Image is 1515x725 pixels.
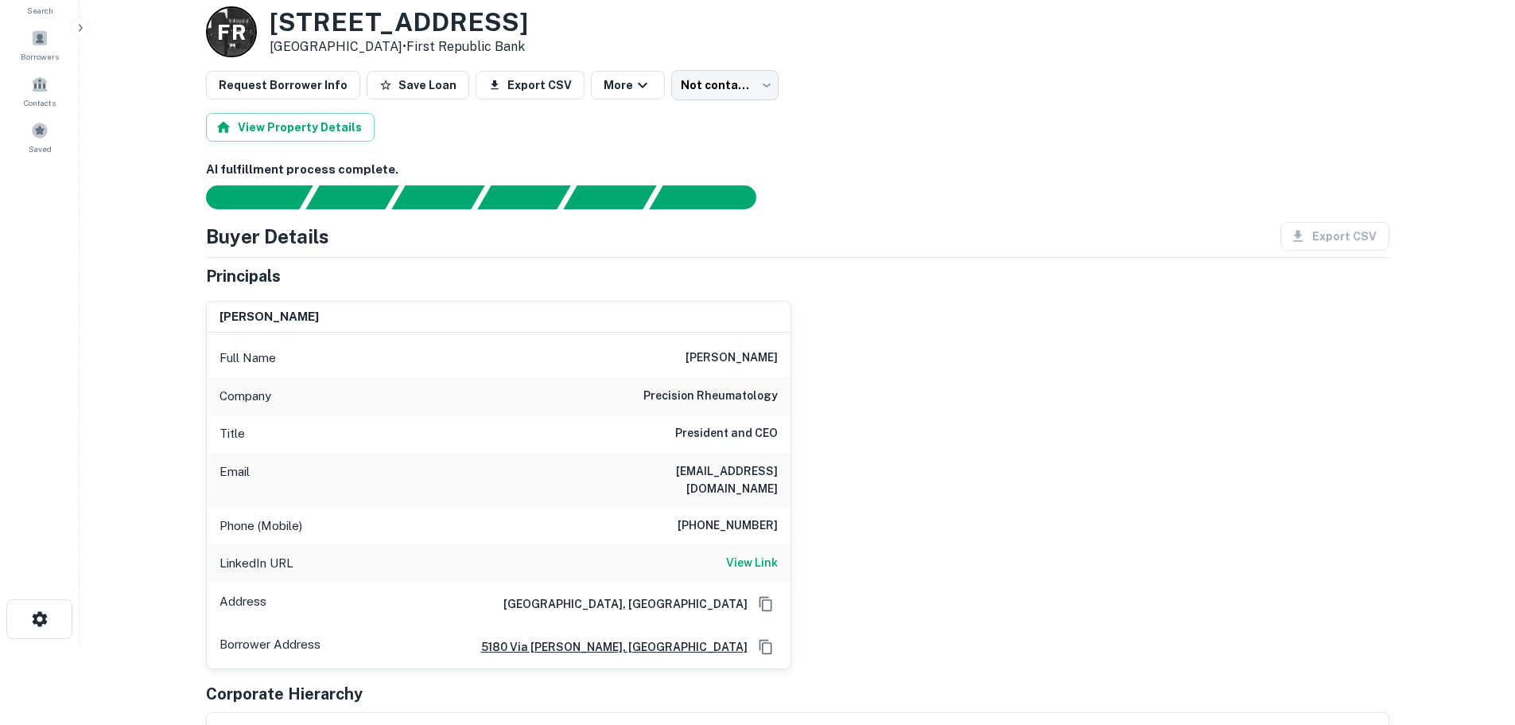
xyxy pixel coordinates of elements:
a: F R [206,6,257,57]
p: Email [219,462,250,497]
h5: Corporate Hierarchy [206,682,363,706]
a: View Link [726,554,778,573]
p: [GEOGRAPHIC_DATA] • [270,37,528,57]
h6: [EMAIL_ADDRESS][DOMAIN_NAME] [587,462,778,497]
button: Export CSV [476,71,585,99]
a: First Republic Bank [406,39,525,54]
p: Borrower Address [219,635,320,659]
span: Search [27,4,53,17]
a: Contacts [5,69,75,112]
h6: [GEOGRAPHIC_DATA], [GEOGRAPHIC_DATA] [491,595,748,613]
div: Principals found, AI now looking for contact information... [477,185,570,209]
button: View Property Details [206,113,375,142]
p: Address [219,592,266,616]
h6: [PERSON_NAME] [219,308,319,326]
iframe: Chat Widget [1435,598,1515,674]
h6: [PHONE_NUMBER] [678,516,778,536]
h3: [STREET_ADDRESS] [270,7,528,37]
p: Company [219,387,271,406]
h6: [PERSON_NAME] [686,349,778,368]
button: Copy Address [754,592,778,616]
p: F R [217,17,245,48]
p: Title [219,424,245,443]
span: Borrowers [21,50,59,63]
h4: Buyer Details [206,222,329,251]
button: Copy Address [754,635,778,659]
h5: Principals [206,264,281,288]
p: Phone (Mobile) [219,516,302,536]
button: More [591,71,665,99]
div: Your request is received and processing... [305,185,398,209]
p: Full Name [219,349,276,368]
div: Documents found, AI parsing details... [391,185,484,209]
div: Not contacted [671,70,779,100]
p: LinkedIn URL [219,554,293,573]
div: Principals found, still searching for contact information. This may take time... [563,185,656,209]
button: Save Loan [367,71,469,99]
a: Saved [5,115,75,158]
a: 5180 via [PERSON_NAME], [GEOGRAPHIC_DATA] [468,638,748,656]
span: Contacts [24,96,56,109]
h6: View Link [726,554,778,571]
button: Request Borrower Info [206,71,360,99]
span: Saved [29,142,52,155]
h6: precision rheumatology [643,387,778,406]
div: Sending borrower request to AI... [187,185,306,209]
a: Borrowers [5,23,75,66]
h6: AI fulfillment process complete. [206,161,1389,179]
h6: President and CEO [675,424,778,443]
div: AI fulfillment process complete. [650,185,775,209]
